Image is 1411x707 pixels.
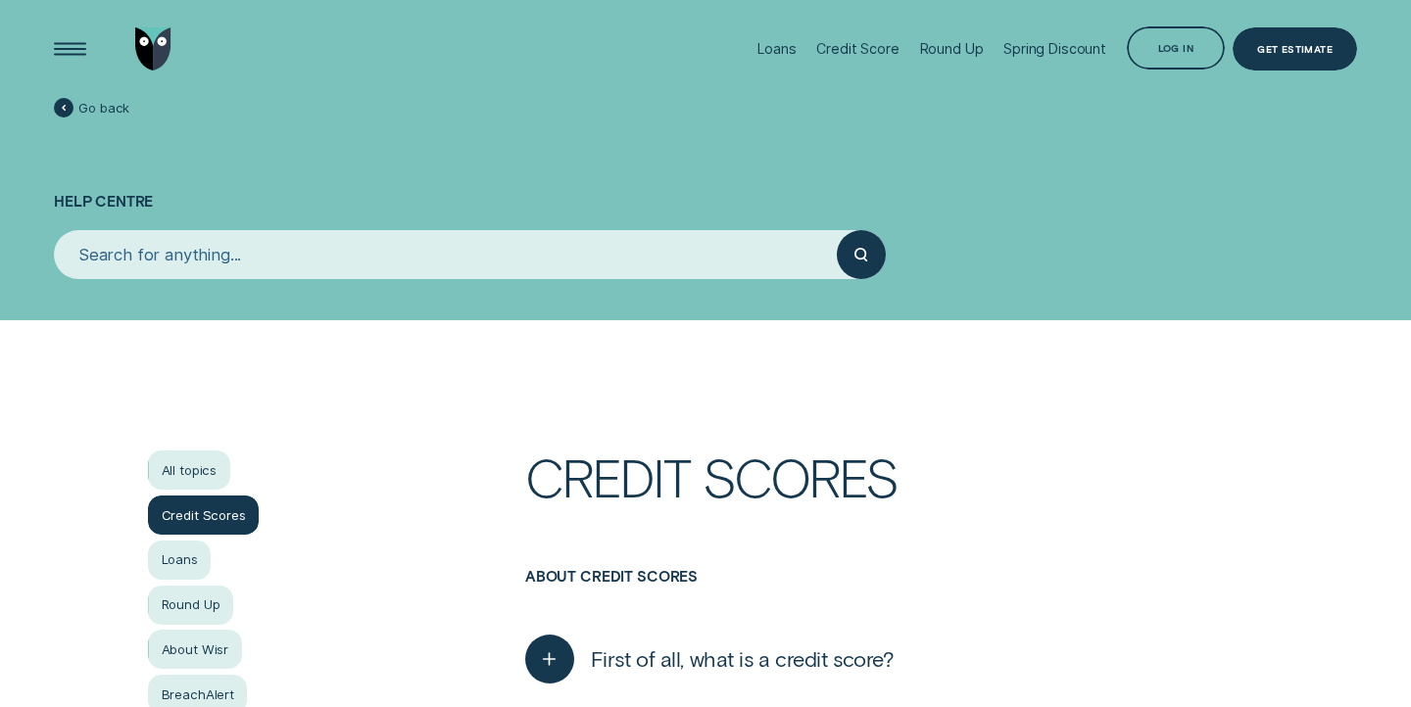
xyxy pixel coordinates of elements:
[148,495,259,535] a: Credit Scores
[920,40,984,57] div: Round Up
[54,98,129,118] a: Go back
[525,635,895,683] button: First of all, what is a credit score?
[148,630,241,669] a: About Wisr
[48,27,92,71] button: Open Menu
[525,568,1263,622] h3: About credit scores
[148,541,211,580] a: Loans
[148,586,233,625] a: Round Up
[837,230,886,279] button: Submit your search query.
[54,119,1357,230] h1: Help Centre
[816,40,899,57] div: Credit Score
[757,40,796,57] div: Loans
[1127,26,1225,71] button: Log in
[591,645,895,672] span: First of all, what is a credit score?
[78,100,129,117] span: Go back
[1233,27,1357,71] a: Get Estimate
[525,450,1263,568] h1: Credit Scores
[54,230,837,279] input: Search for anything...
[1003,40,1106,57] div: Spring Discount
[135,27,171,71] img: Wisr
[148,450,229,490] a: All topics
